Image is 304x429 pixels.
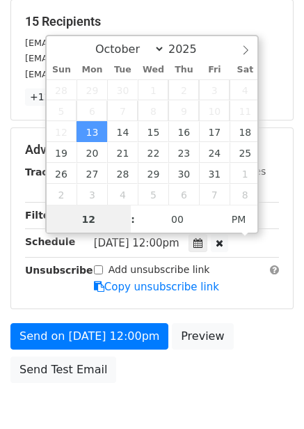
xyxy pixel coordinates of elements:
[47,65,77,75] span: Sun
[199,142,230,163] span: October 24, 2025
[168,163,199,184] span: October 30, 2025
[199,184,230,205] span: November 7, 2025
[230,79,260,100] span: October 4, 2025
[199,65,230,75] span: Fri
[138,79,168,100] span: October 1, 2025
[25,53,180,63] small: [EMAIL_ADDRESS][DOMAIN_NAME]
[77,79,107,100] span: September 29, 2025
[107,163,138,184] span: October 28, 2025
[47,205,131,233] input: Hour
[138,163,168,184] span: October 29, 2025
[94,237,179,249] span: [DATE] 12:00pm
[25,69,180,79] small: [EMAIL_ADDRESS][DOMAIN_NAME]
[25,38,180,48] small: [EMAIL_ADDRESS][DOMAIN_NAME]
[131,205,135,233] span: :
[138,121,168,142] span: October 15, 2025
[230,142,260,163] span: October 25, 2025
[172,323,233,350] a: Preview
[47,142,77,163] span: October 19, 2025
[77,121,107,142] span: October 13, 2025
[234,362,304,429] iframe: Chat Widget
[165,42,215,56] input: Year
[168,79,199,100] span: October 2, 2025
[230,184,260,205] span: November 8, 2025
[77,100,107,121] span: October 6, 2025
[25,210,61,221] strong: Filters
[107,79,138,100] span: September 30, 2025
[77,65,107,75] span: Mon
[25,166,72,178] strong: Tracking
[138,184,168,205] span: November 5, 2025
[25,14,279,29] h5: 15 Recipients
[77,142,107,163] span: October 20, 2025
[135,205,220,233] input: Minute
[199,100,230,121] span: October 10, 2025
[107,65,138,75] span: Tue
[230,65,260,75] span: Sat
[25,236,75,247] strong: Schedule
[107,121,138,142] span: October 14, 2025
[168,65,199,75] span: Thu
[25,265,93,276] strong: Unsubscribe
[109,263,210,277] label: Add unsubscribe link
[199,79,230,100] span: October 3, 2025
[10,357,116,383] a: Send Test Email
[25,88,83,106] a: +12 more
[107,100,138,121] span: October 7, 2025
[25,142,279,157] h5: Advanced
[107,184,138,205] span: November 4, 2025
[230,163,260,184] span: November 1, 2025
[199,163,230,184] span: October 31, 2025
[199,121,230,142] span: October 17, 2025
[77,184,107,205] span: November 3, 2025
[138,142,168,163] span: October 22, 2025
[138,100,168,121] span: October 8, 2025
[47,184,77,205] span: November 2, 2025
[230,121,260,142] span: October 18, 2025
[47,100,77,121] span: October 5, 2025
[230,100,260,121] span: October 11, 2025
[138,65,168,75] span: Wed
[10,323,168,350] a: Send on [DATE] 12:00pm
[220,205,258,233] span: Click to toggle
[47,79,77,100] span: September 28, 2025
[168,121,199,142] span: October 16, 2025
[94,281,219,293] a: Copy unsubscribe link
[47,121,77,142] span: October 12, 2025
[168,184,199,205] span: November 6, 2025
[168,100,199,121] span: October 9, 2025
[168,142,199,163] span: October 23, 2025
[47,163,77,184] span: October 26, 2025
[77,163,107,184] span: October 27, 2025
[107,142,138,163] span: October 21, 2025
